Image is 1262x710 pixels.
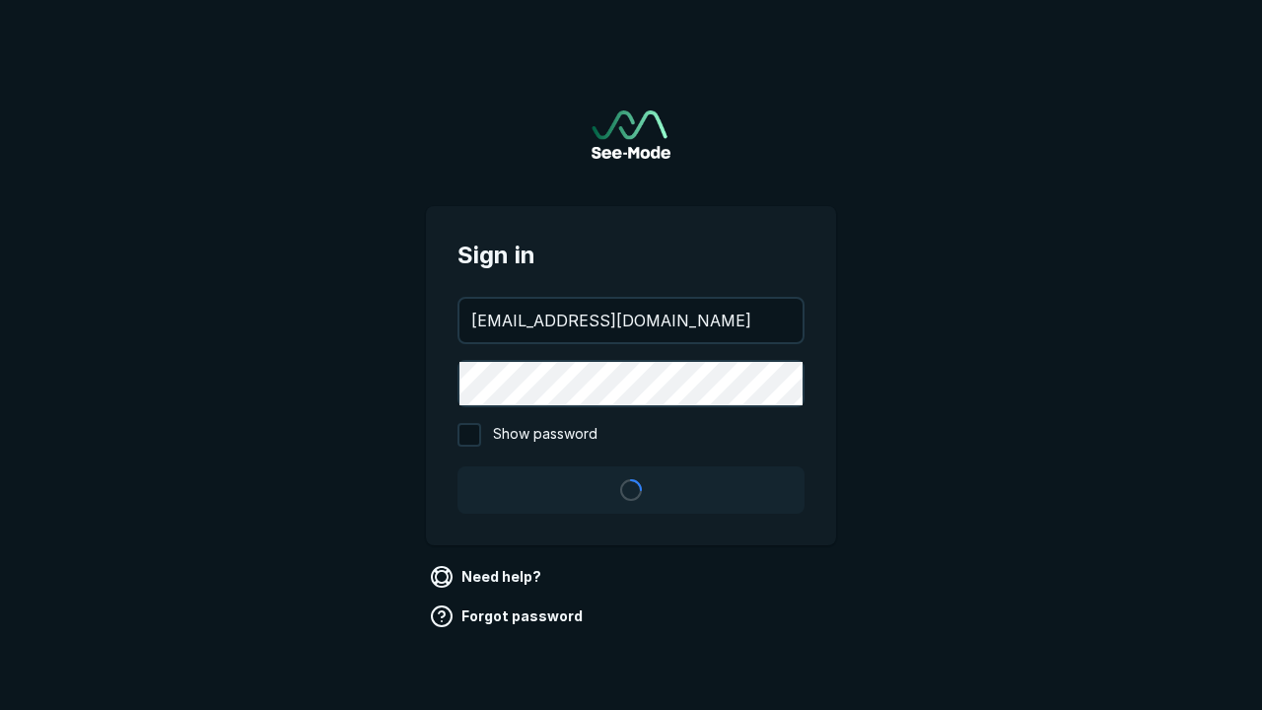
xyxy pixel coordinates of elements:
a: Forgot password [426,601,591,632]
input: your@email.com [459,299,803,342]
img: See-Mode Logo [592,110,670,159]
a: Go to sign in [592,110,670,159]
span: Sign in [457,238,805,273]
span: Show password [493,423,597,447]
a: Need help? [426,561,549,593]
